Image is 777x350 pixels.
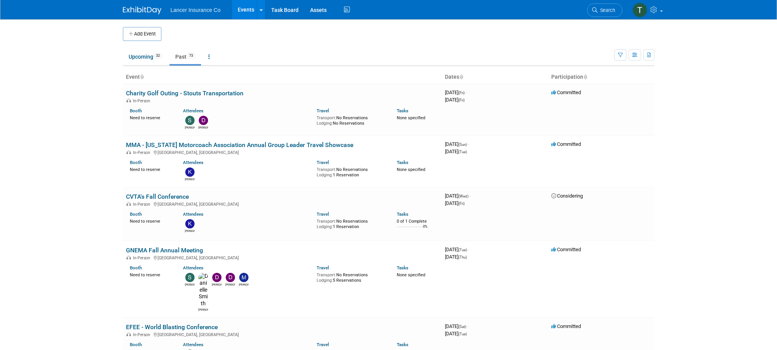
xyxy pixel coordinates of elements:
span: [DATE] [445,193,471,199]
a: Tasks [397,342,408,347]
a: Travel [317,160,329,165]
a: Tasks [397,108,408,113]
img: Dana Turilli [226,273,235,282]
img: Steven O'Shea [185,116,195,125]
span: None specified [397,115,425,120]
span: In-Person [133,332,153,337]
a: Tasks [397,160,408,165]
img: Dennis Kelly [212,273,222,282]
div: Need to reserve [130,166,172,172]
span: In-Person [133,98,153,103]
div: [GEOGRAPHIC_DATA], [GEOGRAPHIC_DATA] [126,201,439,207]
img: Dennis Kelly [199,116,208,125]
span: None specified [397,272,425,277]
span: Transport: [317,272,336,277]
span: In-Person [133,202,153,207]
div: Need to reserve [130,114,172,121]
span: (Fri) [458,98,465,102]
span: Committed [551,247,581,252]
span: (Thu) [458,255,467,259]
img: In-Person Event [126,150,131,154]
a: Attendees [183,108,203,113]
span: None specified [397,167,425,172]
a: Tasks [397,211,408,217]
span: 32 [154,53,162,59]
a: Booth [130,211,142,217]
a: Booth [130,265,142,271]
a: Travel [317,342,329,347]
a: Travel [317,108,329,113]
span: (Fri) [458,201,465,206]
img: Kimberlee Bissegger [185,167,195,177]
a: Travel [317,265,329,271]
img: ExhibitDay [123,7,161,14]
span: (Tue) [458,332,467,336]
span: - [466,90,467,95]
span: Lodging: [317,224,333,229]
img: Danielle Smith [198,273,208,307]
span: (Wed) [458,194,468,198]
div: Dennis Kelly [212,282,222,287]
span: [DATE] [445,331,467,336]
span: [DATE] [445,200,465,206]
div: No Reservations 1 Reservation [317,217,385,229]
th: Event [123,71,442,84]
div: No Reservations No Reservations [317,114,385,126]
th: Participation [548,71,654,84]
div: [GEOGRAPHIC_DATA], [GEOGRAPHIC_DATA] [126,254,439,260]
span: [DATE] [445,141,469,147]
a: EFEE - World Blasting Conference [126,323,218,331]
a: Travel [317,211,329,217]
span: (Fri) [458,91,465,95]
span: In-Person [133,150,153,155]
span: (Sun) [458,142,467,147]
span: 73 [187,53,195,59]
a: Sort by Start Date [459,74,463,80]
button: Add Event [123,27,161,41]
div: No Reservations 1 Reservation [317,166,385,178]
span: (Tue) [458,248,467,252]
div: Need to reserve [130,271,172,278]
span: Lancer Insurance Co [171,7,221,13]
a: Attendees [183,342,203,347]
span: In-Person [133,255,153,260]
a: Sort by Event Name [140,74,144,80]
th: Dates [442,71,548,84]
img: In-Person Event [126,255,131,259]
div: No Reservations 5 Reservations [317,271,385,283]
img: Steven O'Shea [185,273,195,282]
div: 0 of 1 Complete [397,219,439,224]
a: Attendees [183,265,203,271]
div: Dennis Kelly [198,125,208,130]
a: Booth [130,160,142,165]
a: Search [587,3,623,17]
span: Transport: [317,115,336,120]
a: Sort by Participation Type [583,74,587,80]
span: - [468,141,469,147]
img: Michael Arcario [239,273,248,282]
a: MMA - [US_STATE] Motorcoach Association Annual Group Leader Travel Showcase [126,141,353,149]
a: Attendees [183,211,203,217]
td: 0% [423,225,428,235]
a: GNEMA Fall Annual Meeting [126,247,203,254]
a: Booth [130,108,142,113]
div: Kimberlee Bissegger [185,177,195,181]
span: Committed [551,323,581,329]
a: Booth [130,342,142,347]
span: Considering [551,193,583,199]
span: [DATE] [445,323,468,329]
span: Search [597,7,615,13]
span: [DATE] [445,90,467,95]
div: [GEOGRAPHIC_DATA], [GEOGRAPHIC_DATA] [126,149,439,155]
img: Terrence Forrest [633,3,647,17]
span: Lodging: [317,172,333,178]
span: Lodging: [317,121,333,126]
span: - [468,247,469,252]
span: [DATE] [445,254,467,260]
img: In-Person Event [126,202,131,206]
a: CVTA's Fall Conference [126,193,189,200]
div: Dana Turilli [225,282,235,287]
div: Danielle Smith [198,307,208,312]
div: Kevin Rose [185,228,195,233]
a: Attendees [183,160,203,165]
